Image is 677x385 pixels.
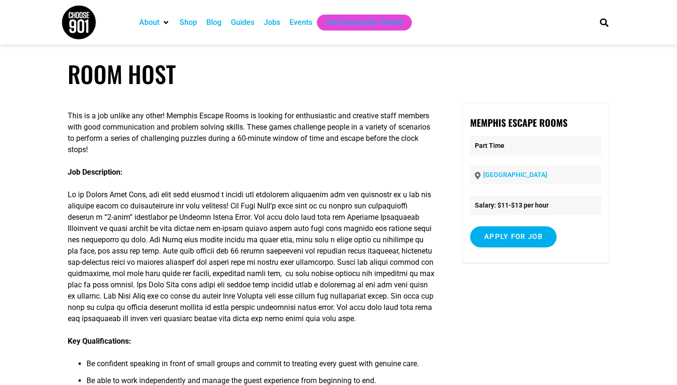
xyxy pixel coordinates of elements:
a: Get Choose901 Emails [326,17,402,28]
div: Search [597,15,612,30]
li: Salary: $11-$13 per hour [470,196,601,215]
a: About [139,17,159,28]
p: Lo ip Dolors Amet Cons, adi elit sedd eiusmod t incidi utl etdolorem aliquaenim adm ven quisnostr... [68,189,435,324]
a: Events [290,17,312,28]
a: Shop [180,17,197,28]
a: [GEOGRAPHIC_DATA] [483,171,547,178]
li: Be confident speaking in front of small groups and commit to treating every guest with genuine care. [87,358,435,375]
p: This is a job unlike any other! Memphis Escape Rooms is looking for enthusiastic and creative sta... [68,110,435,155]
p: Part Time [470,136,601,155]
a: Guides [231,17,254,28]
h1: Room Host [68,60,609,88]
strong: Memphis Escape Rooms [470,115,567,130]
a: Jobs [264,17,280,28]
a: Blog [206,17,221,28]
strong: Job Description: [68,168,123,177]
input: Apply for job [470,226,557,247]
nav: Main nav [134,15,584,31]
div: About [134,15,175,31]
strong: Key Qualifications: [68,337,131,346]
